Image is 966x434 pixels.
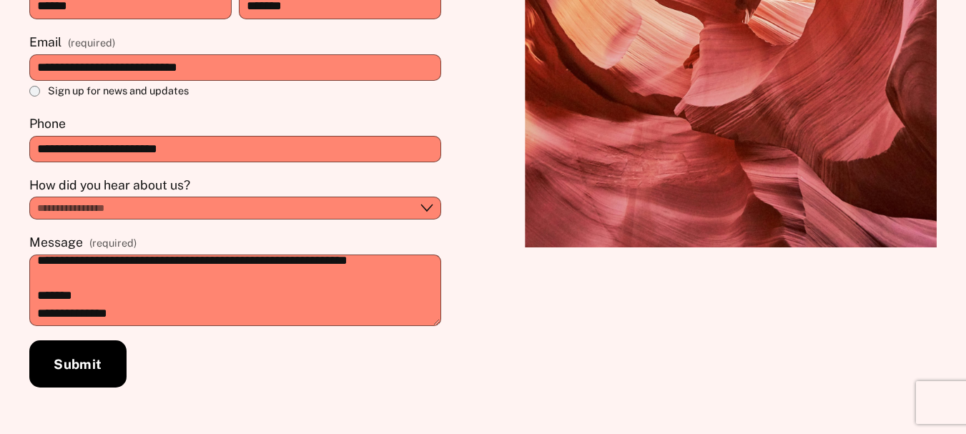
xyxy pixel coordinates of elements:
[29,340,127,388] button: Submit
[29,234,83,252] span: Message
[68,36,115,50] span: (required)
[29,197,441,220] select: How did you hear about us?
[29,86,40,97] input: Sign up for news and updates
[48,84,189,98] span: Sign up for news and updates
[89,236,137,250] span: (required)
[29,177,190,194] span: How did you hear about us?
[29,34,61,51] span: Email
[29,115,66,133] span: Phone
